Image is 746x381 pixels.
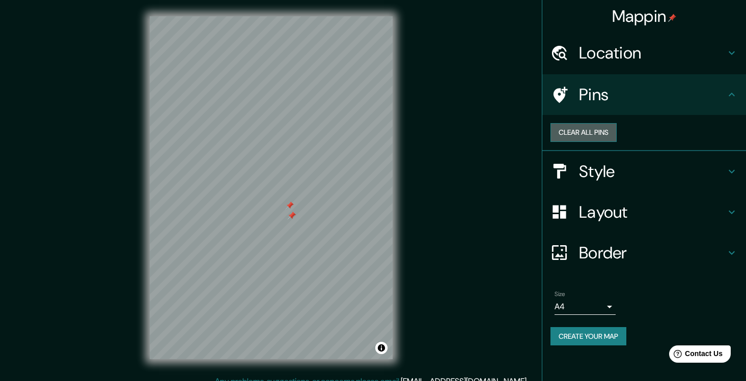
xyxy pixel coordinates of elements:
canvas: Map [150,16,393,359]
button: Create your map [550,327,626,346]
button: Toggle attribution [375,342,388,354]
div: A4 [555,299,616,315]
h4: Location [579,43,726,63]
h4: Mappin [612,6,677,26]
div: Location [542,33,746,73]
div: Layout [542,192,746,232]
img: pin-icon.png [668,14,676,22]
h4: Border [579,243,726,263]
h4: Style [579,161,726,182]
h4: Pins [579,84,726,105]
button: Clear all pins [550,123,617,142]
div: Pins [542,74,746,115]
h4: Layout [579,202,726,222]
div: Style [542,151,746,192]
div: Border [542,232,746,273]
iframe: Help widget launcher [655,341,735,370]
label: Size [555,289,565,298]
